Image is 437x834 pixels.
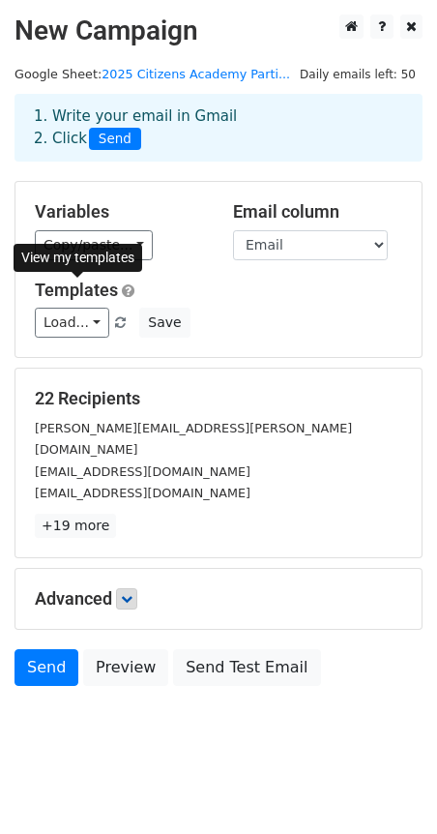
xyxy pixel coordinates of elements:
[293,67,422,81] a: Daily emails left: 50
[340,741,437,834] iframe: Chat Widget
[89,128,141,151] span: Send
[15,67,290,81] small: Google Sheet:
[35,421,352,458] small: [PERSON_NAME][EMAIL_ADDRESS][PERSON_NAME][DOMAIN_NAME]
[35,486,250,500] small: [EMAIL_ADDRESS][DOMAIN_NAME]
[35,514,116,538] a: +19 more
[35,388,402,409] h5: 22 Recipients
[14,244,142,272] div: View my templates
[35,588,402,610] h5: Advanced
[35,308,109,338] a: Load...
[15,15,422,47] h2: New Campaign
[35,280,118,300] a: Templates
[15,649,78,686] a: Send
[35,464,250,479] small: [EMAIL_ADDRESS][DOMAIN_NAME]
[102,67,290,81] a: 2025 Citizens Academy Parti...
[233,201,402,223] h5: Email column
[35,201,204,223] h5: Variables
[83,649,168,686] a: Preview
[173,649,320,686] a: Send Test Email
[139,308,189,338] button: Save
[293,64,422,85] span: Daily emails left: 50
[19,105,418,150] div: 1. Write your email in Gmail 2. Click
[35,230,153,260] a: Copy/paste...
